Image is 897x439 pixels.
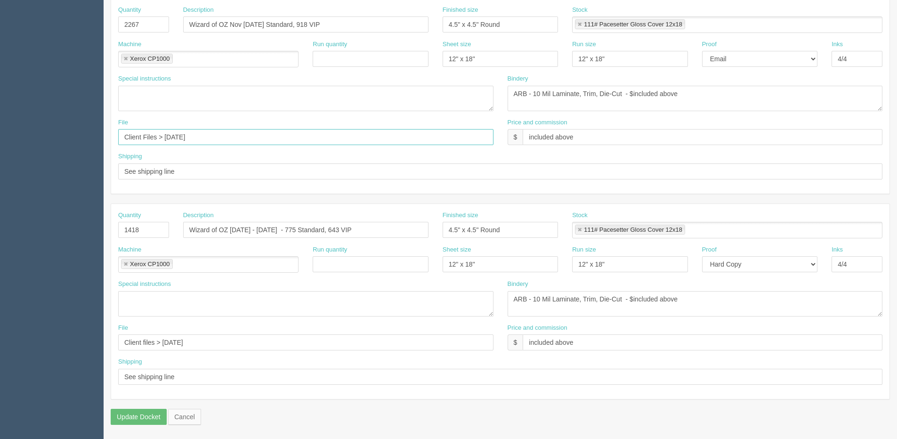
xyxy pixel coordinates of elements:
[118,6,141,15] label: Quantity
[118,245,141,254] label: Machine
[443,40,471,49] label: Sheet size
[118,358,142,366] label: Shipping
[313,245,347,254] label: Run quantity
[508,324,567,333] label: Price and commission
[118,74,171,83] label: Special instructions
[832,40,843,49] label: Inks
[572,6,588,15] label: Stock
[183,6,214,15] label: Description
[118,211,141,220] label: Quantity
[702,40,717,49] label: Proof
[443,6,478,15] label: Finished size
[118,118,128,127] label: File
[572,245,596,254] label: Run size
[174,413,195,421] span: translation missing: en.helpers.links.cancel
[183,211,214,220] label: Description
[702,245,717,254] label: Proof
[118,324,128,333] label: File
[508,118,567,127] label: Price and commission
[130,56,170,62] div: Xerox CP1000
[130,261,170,267] div: Xerox CP1000
[584,21,682,27] div: 111# Pacesetter Gloss Cover 12x18
[508,280,528,289] label: Bindery
[508,291,883,317] textarea: ARB - 10 Mil Laminate, Trim, Die-Cut - $included above
[168,409,201,425] a: Cancel
[508,129,523,145] div: $
[572,211,588,220] label: Stock
[572,40,596,49] label: Run size
[118,280,171,289] label: Special instructions
[118,152,142,161] label: Shipping
[443,211,478,220] label: Finished size
[118,40,141,49] label: Machine
[111,409,167,425] input: Update Docket
[832,245,843,254] label: Inks
[508,334,523,350] div: $
[508,74,528,83] label: Bindery
[443,245,471,254] label: Sheet size
[313,40,347,49] label: Run quantity
[584,227,682,233] div: 111# Pacesetter Gloss Cover 12x18
[508,86,883,111] textarea: ARB - 10 Mil Laminate, Trim, Die-Cut - $included above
